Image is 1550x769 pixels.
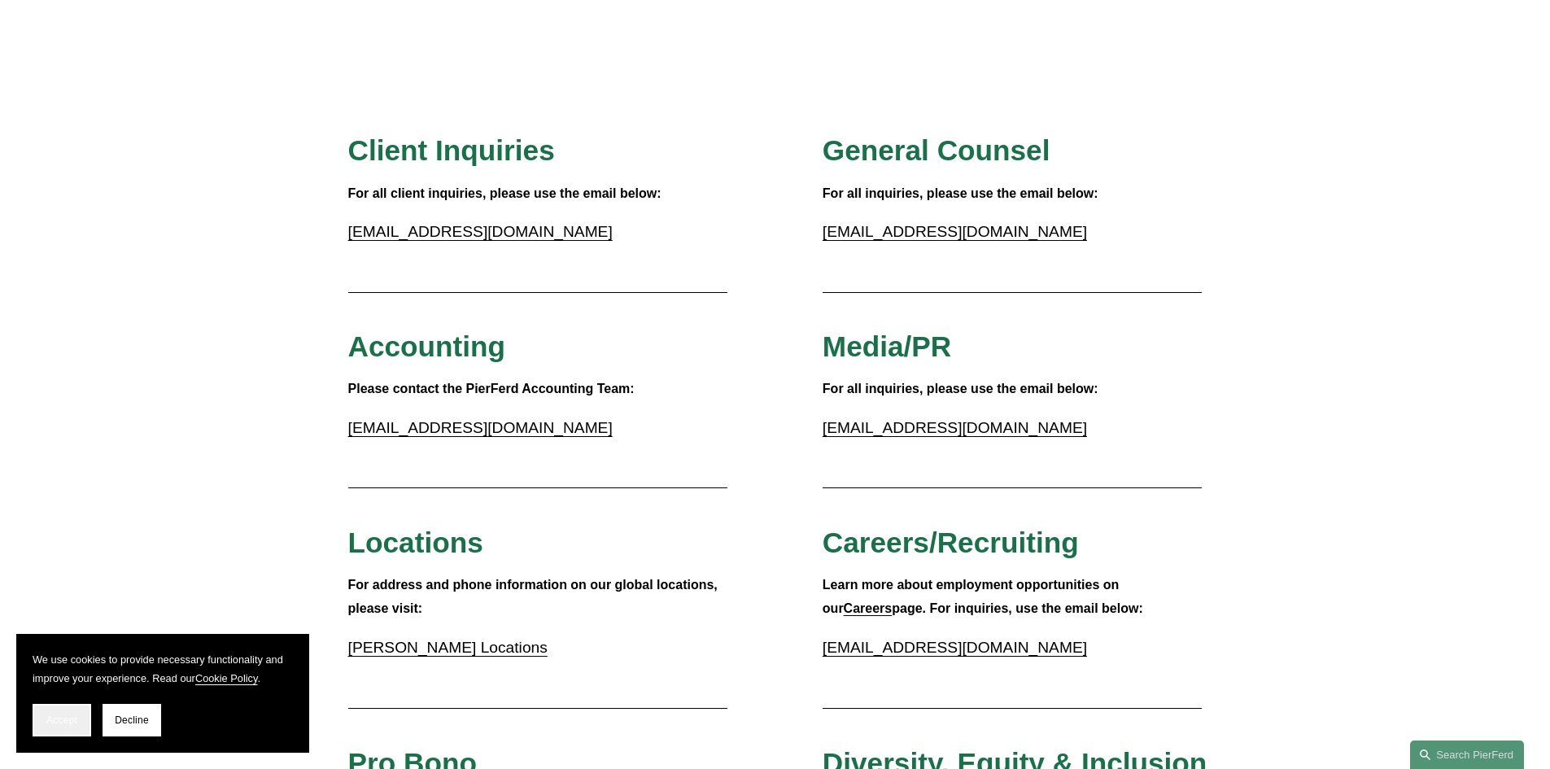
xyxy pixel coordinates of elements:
[823,578,1123,615] strong: Learn more about employment opportunities on our
[823,330,951,362] span: Media/PR
[823,223,1087,240] a: [EMAIL_ADDRESS][DOMAIN_NAME]
[823,419,1087,436] a: [EMAIL_ADDRESS][DOMAIN_NAME]
[348,419,613,436] a: [EMAIL_ADDRESS][DOMAIN_NAME]
[823,527,1079,558] span: Careers/Recruiting
[348,134,555,166] span: Client Inquiries
[46,714,77,726] span: Accept
[844,601,893,615] a: Careers
[348,527,483,558] span: Locations
[115,714,149,726] span: Decline
[348,382,635,395] strong: Please contact the PierFerd Accounting Team:
[823,134,1050,166] span: General Counsel
[348,578,722,615] strong: For address and phone information on our global locations, please visit:
[348,639,548,656] a: [PERSON_NAME] Locations
[103,704,161,736] button: Decline
[348,186,661,200] strong: For all client inquiries, please use the email below:
[33,704,91,736] button: Accept
[348,223,613,240] a: [EMAIL_ADDRESS][DOMAIN_NAME]
[892,601,1143,615] strong: page. For inquiries, use the email below:
[823,639,1087,656] a: [EMAIL_ADDRESS][DOMAIN_NAME]
[33,650,293,688] p: We use cookies to provide necessary functionality and improve your experience. Read our .
[16,634,309,753] section: Cookie banner
[1410,741,1524,769] a: Search this site
[195,672,258,684] a: Cookie Policy
[823,186,1098,200] strong: For all inquiries, please use the email below:
[348,330,506,362] span: Accounting
[823,382,1098,395] strong: For all inquiries, please use the email below:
